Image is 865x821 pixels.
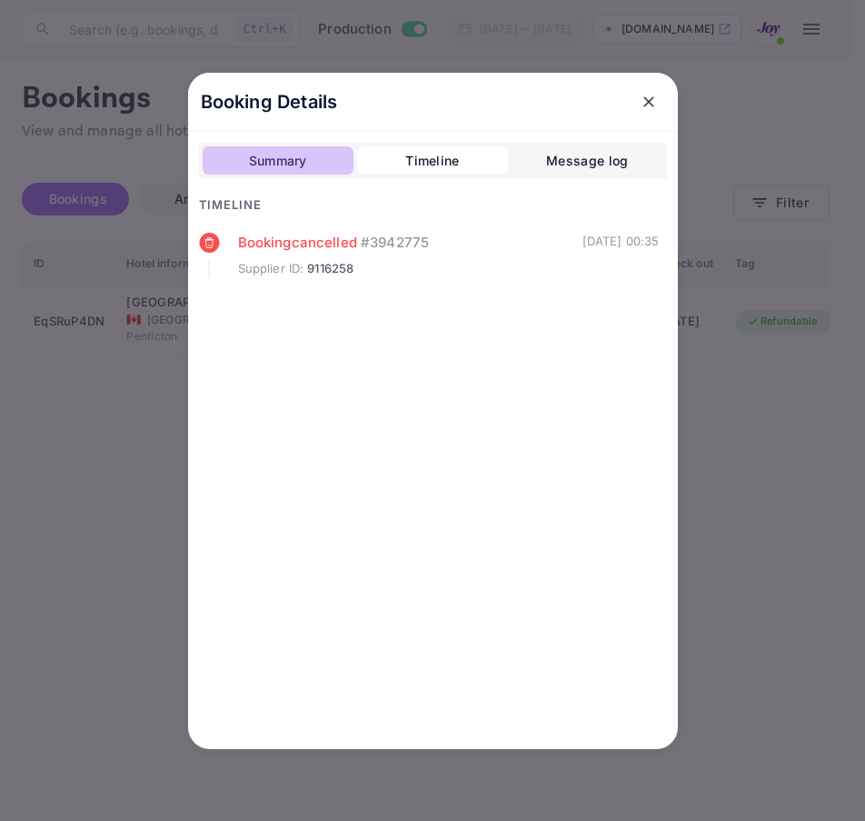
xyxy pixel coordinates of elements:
[199,196,667,215] div: Timeline
[405,150,459,172] div: Timeline
[307,260,353,278] span: 9116258
[357,146,508,175] button: Timeline
[632,85,665,118] button: close
[238,233,582,254] div: Booking cancelled
[512,146,662,175] button: Message log
[201,88,338,115] p: Booking Details
[582,233,660,278] div: [DATE] 00:35
[249,150,307,172] div: Summary
[546,150,628,172] div: Message log
[203,146,353,175] button: Summary
[361,233,429,254] span: # 3942775
[238,260,304,278] span: Supplier ID :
